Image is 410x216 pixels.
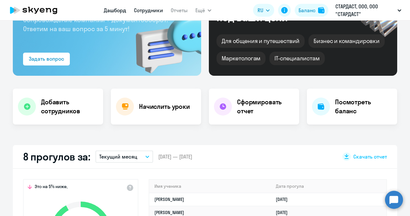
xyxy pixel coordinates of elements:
button: Текущий месяц [95,151,153,163]
button: Балансbalance [295,4,328,17]
h4: Начислить уроки [139,102,190,111]
div: IT-специалистам [269,52,324,65]
div: Курсы английского под ваши цели [217,1,326,23]
img: bg-img [127,4,201,76]
span: [DATE] — [DATE] [158,153,192,160]
th: Дата прогула [271,180,386,193]
a: Дашборд [104,7,126,13]
button: RU [253,4,274,17]
button: СТАРДАСТ, ООО, ООО "СТАРДАСТ" [332,3,405,18]
div: Баланс [299,6,316,14]
button: Ещё [195,4,211,17]
th: Имя ученика [149,180,271,193]
a: [PERSON_NAME] [154,210,184,215]
h4: Посмотреть баланс [335,98,392,116]
span: Это на 5% ниже, [35,184,68,191]
a: Отчеты [171,7,188,13]
div: Бизнес и командировки [308,34,385,48]
span: Скачать отчет [353,153,387,160]
a: Сотрудники [134,7,163,13]
div: Маркетологам [217,52,266,65]
a: [PERSON_NAME] [154,196,184,202]
div: Для общения и путешествий [217,34,305,48]
p: Текущий месяц [99,153,137,160]
button: Задать вопрос [23,53,70,65]
span: Ещё [195,6,205,14]
h4: Сформировать отчет [237,98,294,116]
h2: 8 прогулов за: [23,150,90,163]
a: [DATE] [276,210,293,215]
img: balance [318,7,324,13]
p: СТАРДАСТ, ООО, ООО "СТАРДАСТ" [335,3,395,18]
div: Задать вопрос [29,55,64,63]
span: RU [258,6,263,14]
h4: Добавить сотрудников [41,98,98,116]
a: [DATE] [276,196,293,202]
